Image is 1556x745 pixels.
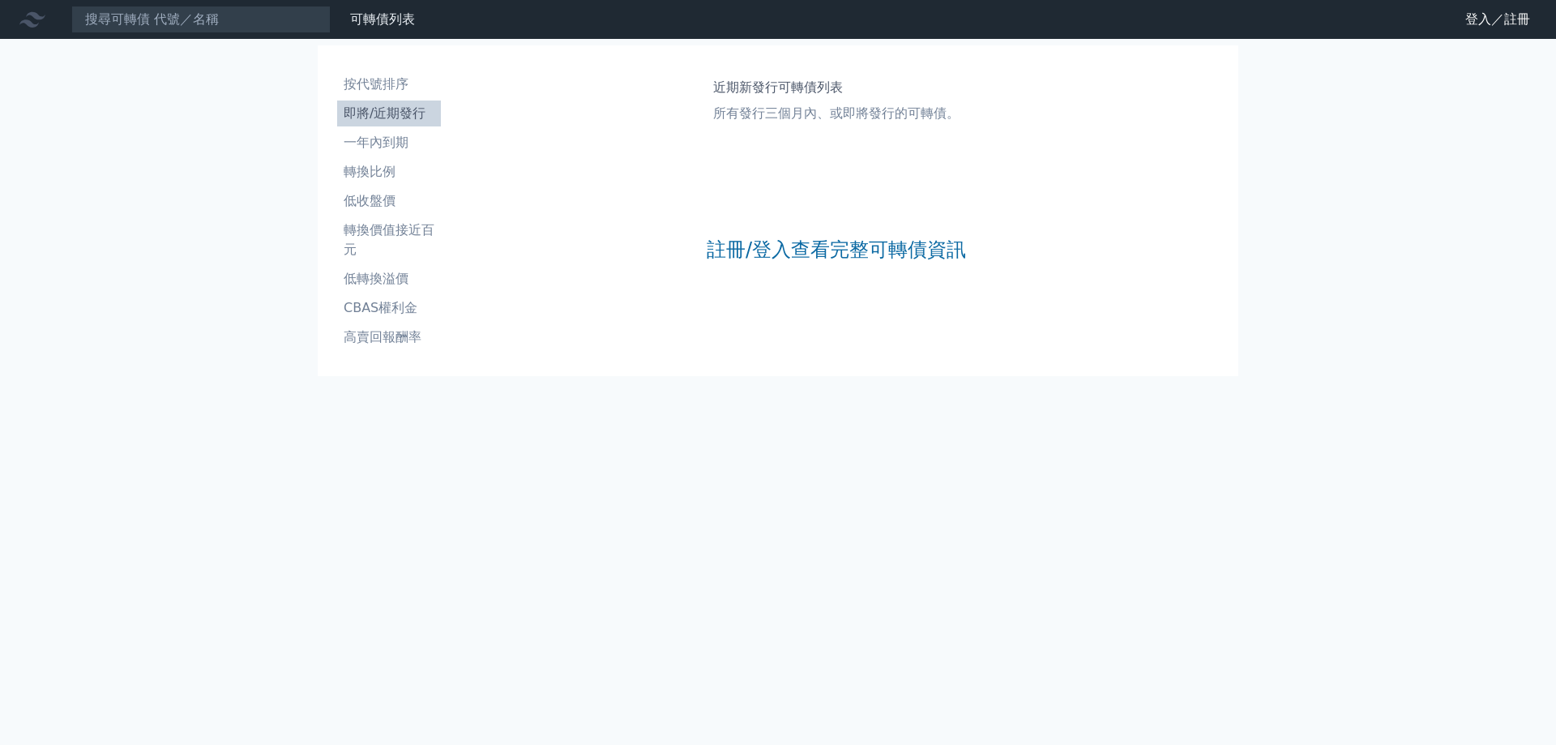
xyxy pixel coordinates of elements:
[1452,6,1543,32] a: 登入／註冊
[337,101,441,126] a: 即將/近期發行
[337,71,441,97] a: 按代號排序
[337,221,441,259] li: 轉換價值接近百元
[337,266,441,292] a: 低轉換溢價
[713,104,960,123] p: 所有發行三個月內、或即將發行的可轉債。
[337,217,441,263] a: 轉換價值接近百元
[337,298,441,318] li: CBAS權利金
[71,6,331,33] input: 搜尋可轉債 代號／名稱
[337,75,441,94] li: 按代號排序
[337,295,441,321] a: CBAS權利金
[350,11,415,27] a: 可轉債列表
[337,162,441,182] li: 轉換比例
[707,237,966,263] a: 註冊/登入查看完整可轉債資訊
[337,269,441,289] li: 低轉換溢價
[713,78,960,97] h1: 近期新發行可轉債列表
[337,188,441,214] a: 低收盤價
[337,104,441,123] li: 即將/近期發行
[337,159,441,185] a: 轉換比例
[337,133,441,152] li: 一年內到期
[337,324,441,350] a: 高賣回報酬率
[337,130,441,156] a: 一年內到期
[337,191,441,211] li: 低收盤價
[337,328,441,347] li: 高賣回報酬率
